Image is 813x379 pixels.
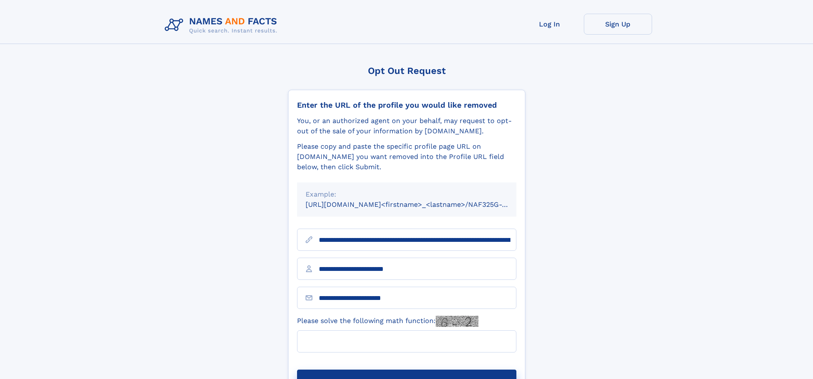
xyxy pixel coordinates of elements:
div: Opt Out Request [288,65,525,76]
small: [URL][DOMAIN_NAME]<firstname>_<lastname>/NAF325G-xxxxxxxx [306,200,533,209]
div: Please copy and paste the specific profile page URL on [DOMAIN_NAME] you want removed into the Pr... [297,141,516,172]
a: Sign Up [584,14,652,35]
label: Please solve the following math function: [297,316,478,327]
a: Log In [516,14,584,35]
div: Example: [306,189,508,200]
img: Logo Names and Facts [161,14,284,37]
div: You, or an authorized agent on your behalf, may request to opt-out of the sale of your informatio... [297,116,516,136]
div: Enter the URL of the profile you would like removed [297,100,516,110]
